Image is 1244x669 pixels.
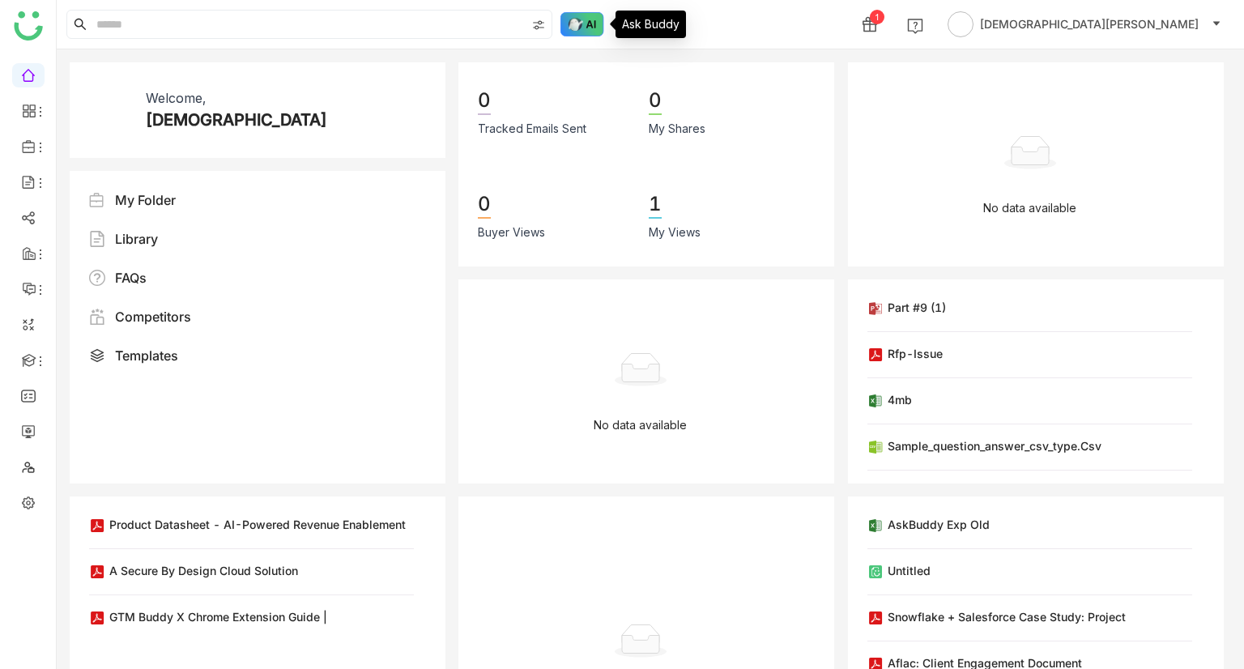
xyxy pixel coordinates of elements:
img: help.svg [907,18,923,34]
div: 0 [649,87,662,115]
div: Untitled [888,562,931,579]
p: No data available [983,199,1076,217]
p: No data available [594,416,687,434]
img: avatar [948,11,973,37]
div: Product Datasheet - AI-powered Revenue Enablement [109,516,406,533]
div: A secure by design cloud solution [109,562,298,579]
div: 4mb [888,391,912,408]
div: Sample_question_answer_csv_type.csv [888,437,1101,454]
div: 1 [870,10,884,24]
div: [DEMOGRAPHIC_DATA] [146,108,327,132]
div: Ask Buddy [616,11,686,38]
div: 0 [478,191,491,219]
div: 1 [649,191,662,219]
div: 0 [478,87,491,115]
div: FAQs [115,268,147,288]
span: [DEMOGRAPHIC_DATA][PERSON_NAME] [980,15,1199,33]
div: Welcome, [146,88,206,108]
img: 6744660ac9a5102868d70b50 [89,88,133,132]
div: My Shares [649,120,705,138]
div: Part #9 (1) [888,299,946,316]
div: Snowflake + Salesforce Case Study: Project [888,608,1126,625]
div: Tracked Emails Sent [478,120,586,138]
div: rfp-issue [888,345,943,362]
button: [DEMOGRAPHIC_DATA][PERSON_NAME] [944,11,1225,37]
div: AskBuddy Exp old [888,516,990,533]
img: logo [14,11,43,40]
div: Library [115,229,158,249]
div: Competitors [115,307,191,326]
img: search-type.svg [532,19,545,32]
div: Templates [115,346,178,365]
img: ask-buddy-hover.svg [560,12,604,36]
div: GTM Buddy X Chrome Extension Guide | [109,608,327,625]
div: My Folder [115,190,176,210]
div: Buyer Views [478,224,545,241]
div: My Views [649,224,701,241]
